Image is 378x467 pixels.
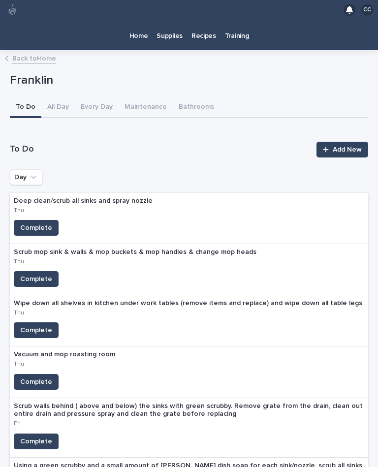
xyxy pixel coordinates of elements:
[10,193,368,244] a: Deep clean/scrub all sinks and spray nozzleThuComplete
[10,244,368,295] a: Scrub mop sink & walls & mop buckets & mop handles & change mop headsThuComplete
[20,436,52,446] span: Complete
[14,248,267,256] p: Scrub mop sink & walls & mop buckets & mop handles & change mop heads
[20,325,52,335] span: Complete
[10,73,364,88] p: Franklin
[333,146,362,153] span: Add New
[157,20,183,40] p: Supplies
[14,434,59,449] button: Complete
[14,420,21,427] p: Fri
[14,207,24,214] p: Thu
[14,299,364,308] p: Wipe down all shelves in kitchen under work tables (remove items and replace) and wipe down all t...
[361,4,373,16] div: CC
[14,374,59,390] button: Complete
[173,97,220,118] button: Bathrooms
[41,97,75,118] button: All Day
[20,274,52,284] span: Complete
[20,377,52,387] span: Complete
[14,258,24,265] p: Thu
[14,310,24,316] p: Thu
[152,20,187,50] a: Supplies
[14,271,59,287] button: Complete
[14,197,163,205] p: Deep clean/scrub all sinks and spray nozzle
[10,169,43,185] button: Day
[191,20,216,40] p: Recipes
[75,97,119,118] button: Every Day
[14,322,59,338] button: Complete
[119,97,173,118] button: Maintenance
[14,361,24,368] p: Thu
[316,142,368,157] a: Add New
[20,223,52,233] span: Complete
[220,20,253,50] a: Training
[6,3,19,16] img: 80hjoBaRqlyywVK24fQd
[14,220,59,236] button: Complete
[14,402,364,419] p: Scrub walls behind ( above and below) the sinks with green scrubby. Remove grate from the drain, ...
[129,20,148,40] p: Home
[14,350,126,359] p: Vacuum and mop roasting room
[125,20,153,50] a: Home
[10,398,368,458] a: Scrub walls behind ( above and below) the sinks with green scrubby. Remove grate from the drain, ...
[10,346,368,398] a: Vacuum and mop roasting roomThuComplete
[225,20,249,40] p: Training
[10,144,311,156] h1: To Do
[12,52,56,63] a: Back toHome
[187,20,220,50] a: Recipes
[10,97,41,118] button: To Do
[10,295,368,346] a: Wipe down all shelves in kitchen under work tables (remove items and replace) and wipe down all t...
